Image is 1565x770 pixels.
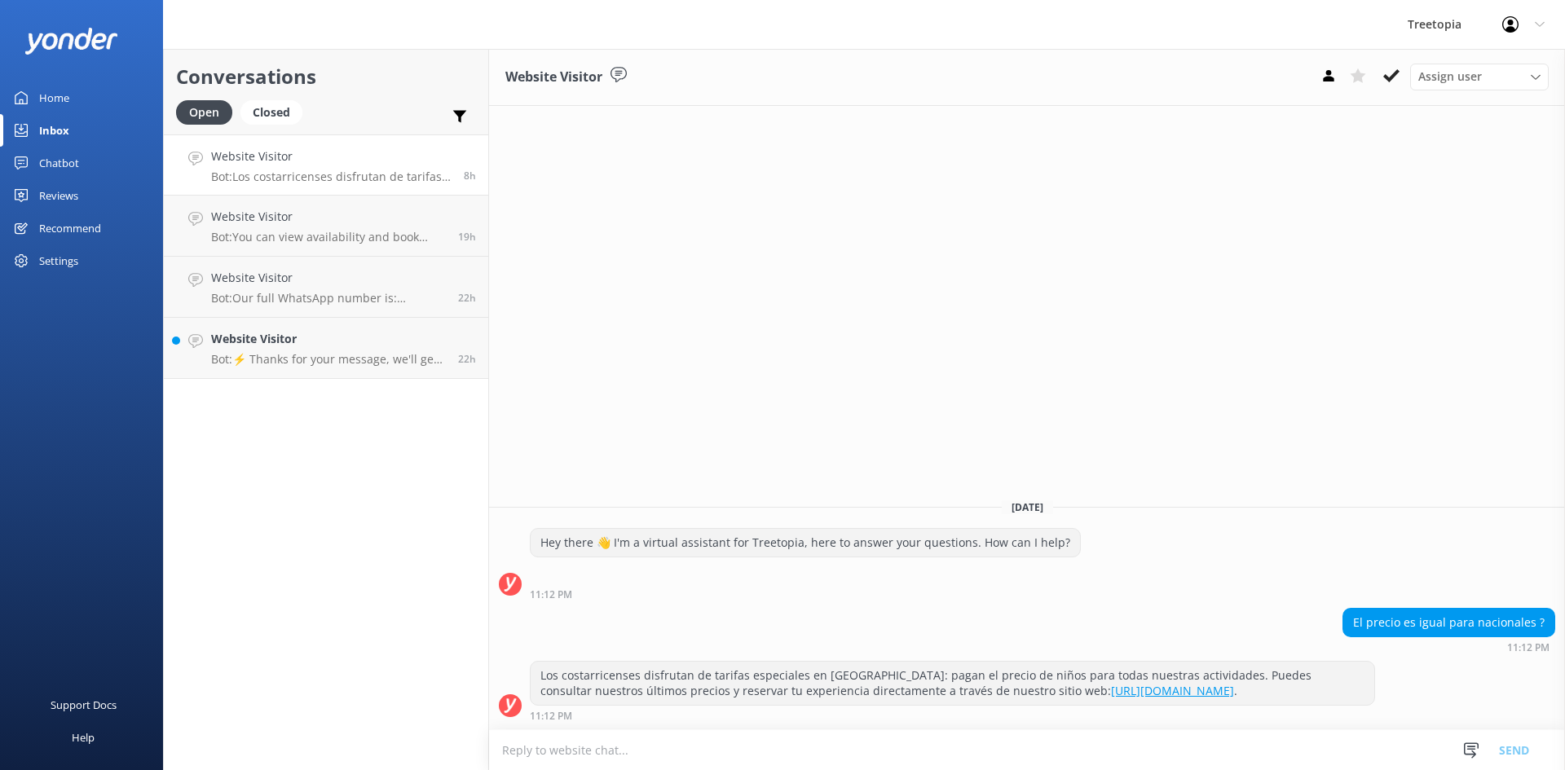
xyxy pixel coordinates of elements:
[1111,683,1234,698] a: [URL][DOMAIN_NAME]
[1002,500,1053,514] span: [DATE]
[211,169,452,184] p: Bot: Los costarricenses disfrutan de tarifas especiales en [GEOGRAPHIC_DATA]: pagan el precio de ...
[211,208,446,226] h4: Website Visitor
[72,721,95,754] div: Help
[39,114,69,147] div: Inbox
[211,230,446,244] p: Bot: You can view availability and book your TreeTopia experience online by clicking the 'BOOK NO...
[240,100,302,125] div: Closed
[164,196,488,257] a: Website VisitorBot:You can view availability and book your TreeTopia experience online by clickin...
[530,588,1081,600] div: Sep 01 2025 11:12pm (UTC -06:00) America/Mexico_City
[176,61,476,92] h2: Conversations
[39,212,101,244] div: Recommend
[24,28,118,55] img: yonder-white-logo.png
[176,100,232,125] div: Open
[39,179,78,212] div: Reviews
[458,291,476,305] span: Sep 01 2025 09:28am (UTC -06:00) America/Mexico_City
[1410,64,1549,90] div: Assign User
[531,529,1080,557] div: Hey there 👋 I'm a virtual assistant for Treetopia, here to answer your questions. How can I help?
[1507,643,1550,653] strong: 11:12 PM
[176,103,240,121] a: Open
[39,244,78,277] div: Settings
[164,257,488,318] a: Website VisitorBot:Our full WhatsApp number is: [PHONE_NUMBER].22h
[1342,641,1555,653] div: Sep 01 2025 11:12pm (UTC -06:00) America/Mexico_City
[211,269,446,287] h4: Website Visitor
[240,103,311,121] a: Closed
[39,81,69,114] div: Home
[531,662,1374,705] div: Los costarricenses disfrutan de tarifas especiales en [GEOGRAPHIC_DATA]: pagan el precio de niños...
[1418,68,1482,86] span: Assign user
[530,710,1375,721] div: Sep 01 2025 11:12pm (UTC -06:00) America/Mexico_City
[211,352,446,367] p: Bot: ⚡ Thanks for your message, we'll get back to you as soon as we can. You're also welcome to k...
[211,147,452,165] h4: Website Visitor
[505,67,602,88] h3: Website Visitor
[164,318,488,379] a: Website VisitorBot:⚡ Thanks for your message, we'll get back to you as soon as we can. You're als...
[1343,609,1554,636] div: El precio es igual para nacionales ?
[458,230,476,244] span: Sep 01 2025 12:03pm (UTC -06:00) America/Mexico_City
[530,711,572,721] strong: 11:12 PM
[211,291,446,306] p: Bot: Our full WhatsApp number is: [PHONE_NUMBER].
[458,352,476,366] span: Sep 01 2025 09:06am (UTC -06:00) America/Mexico_City
[51,689,117,721] div: Support Docs
[464,169,476,183] span: Sep 01 2025 11:12pm (UTC -06:00) America/Mexico_City
[164,134,488,196] a: Website VisitorBot:Los costarricenses disfrutan de tarifas especiales en [GEOGRAPHIC_DATA]: pagan...
[530,590,572,600] strong: 11:12 PM
[211,330,446,348] h4: Website Visitor
[39,147,79,179] div: Chatbot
